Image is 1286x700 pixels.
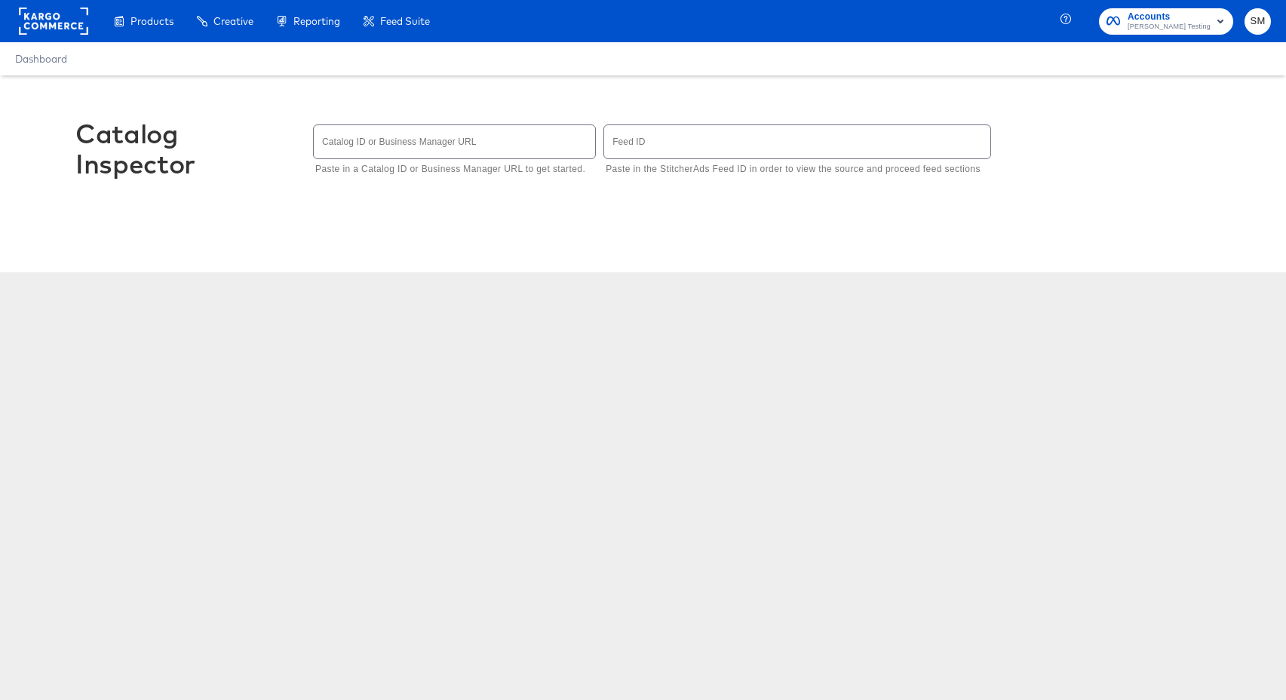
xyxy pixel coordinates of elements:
[380,15,430,27] span: Feed Suite
[75,118,302,179] div: Catalog Inspector
[315,162,585,177] p: Paste in a Catalog ID or Business Manager URL to get started.
[606,162,981,177] p: Paste in the StitcherAds Feed ID in order to view the source and proceed feed sections
[213,15,253,27] span: Creative
[1128,9,1211,25] span: Accounts
[1128,21,1211,33] span: [PERSON_NAME] Testing
[293,15,340,27] span: Reporting
[1099,8,1233,35] button: Accounts[PERSON_NAME] Testing
[1251,13,1265,30] span: SM
[1245,8,1271,35] button: SM
[15,53,67,65] a: Dashboard
[130,15,173,27] span: Products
